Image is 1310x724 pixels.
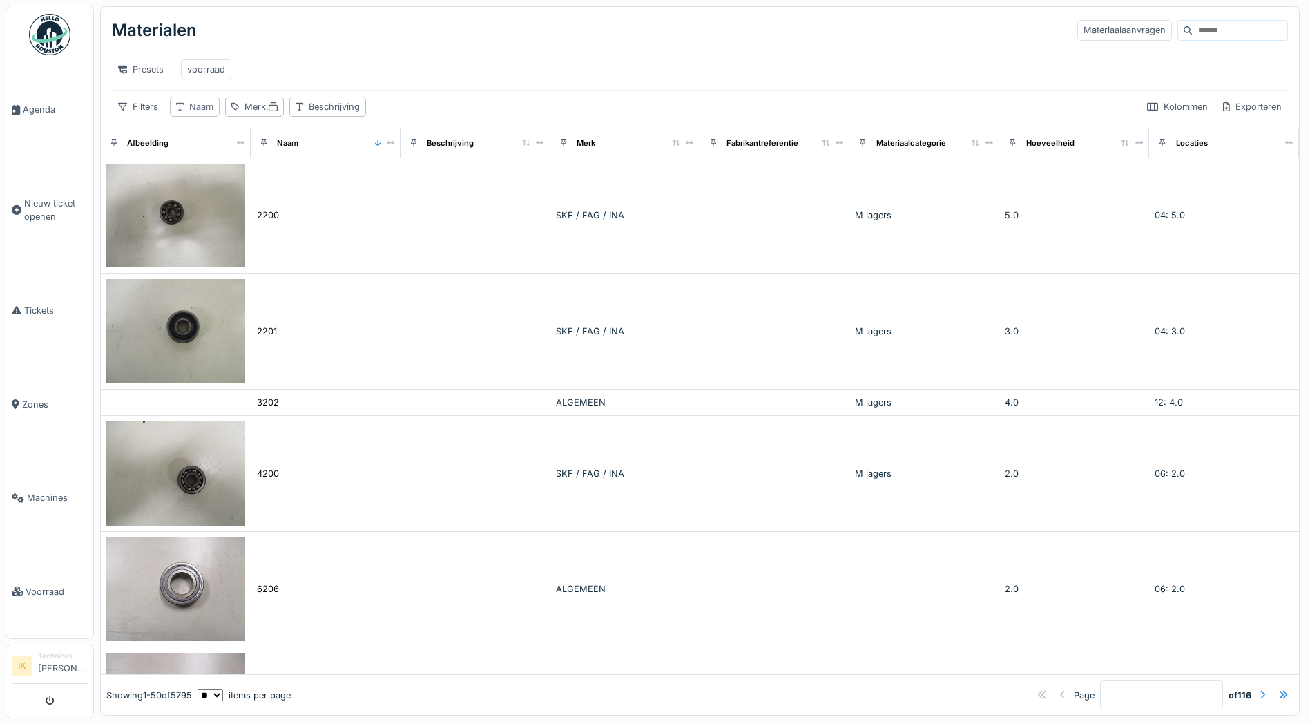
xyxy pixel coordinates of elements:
[106,688,192,701] div: Showing 1 - 50 of 5795
[876,137,946,149] div: Materiaalcategorie
[106,537,245,642] img: 6206
[29,14,70,55] img: Badge_color-CXgf-gQk.svg
[1005,396,1144,409] div: 4.0
[112,59,170,79] div: Presets
[106,421,245,526] img: 4200
[1155,326,1185,336] span: 04: 3.0
[1217,97,1288,117] div: Exporteren
[1026,137,1075,149] div: Hoeveelheid
[257,467,279,480] div: 4200
[6,264,93,358] a: Tickets
[127,137,168,149] div: Afbeelding
[855,467,994,480] div: M lagers
[1176,137,1208,149] div: Locaties
[1155,468,1185,479] span: 06: 2.0
[556,325,695,338] div: SKF / FAG / INA
[189,100,213,113] div: Naam
[257,325,277,338] div: 2201
[257,582,279,596] div: 6206
[38,651,88,661] div: Technicus
[12,656,32,676] li: IK
[277,137,298,149] div: Naam
[198,688,291,701] div: items per page
[6,451,93,545] a: Machines
[1155,397,1183,408] span: 12: 4.0
[1077,20,1172,40] div: Materiaalaanvragen
[6,545,93,639] a: Voorraad
[1005,582,1144,596] div: 2.0
[12,651,88,684] a: IK Technicus[PERSON_NAME]
[1005,325,1144,338] div: 3.0
[1141,97,1214,117] div: Kolommen
[855,209,994,222] div: M lagers
[855,396,994,409] div: M lagers
[1155,584,1185,594] span: 06: 2.0
[266,102,278,112] span: :
[244,100,278,113] div: Merk
[38,651,88,680] li: [PERSON_NAME]
[112,97,164,117] div: Filters
[1005,467,1144,480] div: 2.0
[6,63,93,157] a: Agenda
[6,357,93,451] a: Zones
[6,157,93,264] a: Nieuw ticket openen
[257,209,279,222] div: 2200
[24,304,88,317] span: Tickets
[556,467,695,480] div: SKF / FAG / INA
[106,279,245,383] img: 2201
[556,396,695,409] div: ALGEMEEN
[23,103,88,116] span: Agenda
[309,100,360,113] div: Beschrijving
[556,582,695,596] div: ALGEMEEN
[427,137,474,149] div: Beschrijving
[187,63,225,76] div: voorraad
[257,396,279,409] div: 3202
[855,325,994,338] div: M lagers
[577,137,595,149] div: Merk
[24,197,88,223] span: Nieuw ticket openen
[1155,210,1185,220] span: 04: 5.0
[1005,209,1144,222] div: 5.0
[556,209,695,222] div: SKF / FAG / INA
[26,585,88,598] span: Voorraad
[22,398,88,411] span: Zones
[1074,688,1095,701] div: Page
[112,12,197,48] div: Materialen
[1229,688,1251,701] strong: of 116
[726,137,798,149] div: Fabrikantreferentie
[106,164,245,268] img: 2200
[27,491,88,504] span: Machines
